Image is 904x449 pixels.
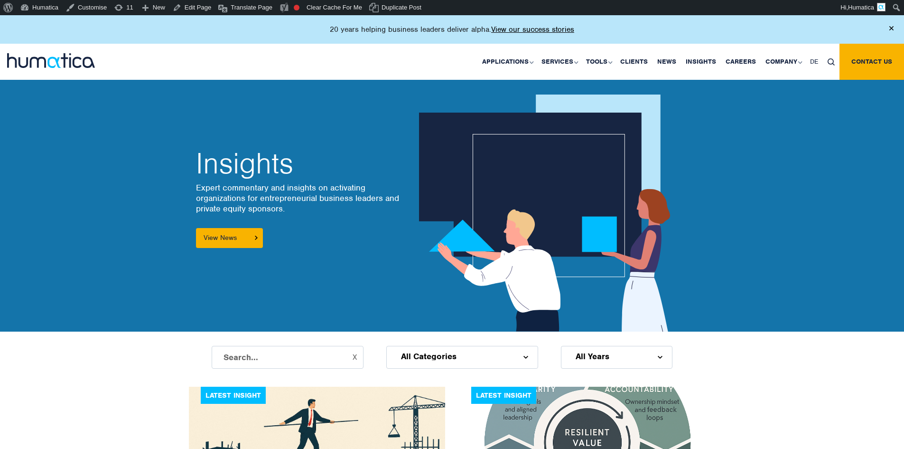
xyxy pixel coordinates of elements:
span: DE [810,57,818,66]
img: d_arroww [658,356,662,359]
a: View News [196,228,263,248]
a: Tools [581,44,615,80]
span: Humatica [848,4,874,11]
a: Clients [615,44,652,80]
button: X [353,353,357,361]
a: Services [537,44,581,80]
p: 20 years helping business leaders deliver alpha. [330,25,574,34]
a: Insights [681,44,721,80]
div: Latest Insight [471,387,536,404]
span: All Categories [401,353,457,360]
div: Needs improvement [294,5,299,10]
img: logo [7,53,95,68]
h2: Insights [196,149,400,178]
a: Company [761,44,805,80]
img: d_arroww [523,356,528,359]
span: All Years [576,353,609,360]
input: Search... [212,346,363,369]
div: Latest Insight [201,387,266,404]
img: search_icon [828,58,835,66]
a: News [652,44,681,80]
a: Applications [477,44,537,80]
a: Careers [721,44,761,80]
img: arrowicon [255,236,258,240]
img: about_banner1 [419,95,680,332]
a: View our success stories [491,25,574,34]
a: Contact us [839,44,904,80]
a: DE [805,44,823,80]
p: Expert commentary and insights on activating organizations for entrepreneurial business leaders a... [196,182,400,214]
